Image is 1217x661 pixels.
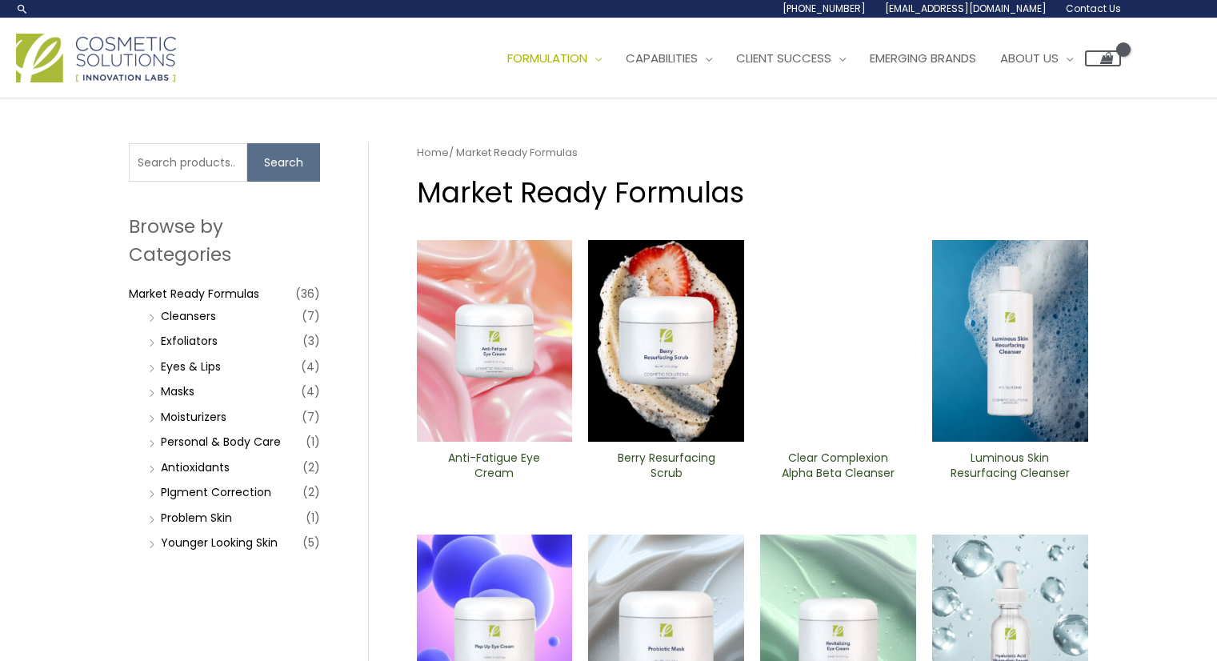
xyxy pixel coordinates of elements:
[295,282,320,305] span: (36)
[302,481,320,503] span: (2)
[946,451,1075,487] a: Luminous Skin Resurfacing ​Cleanser
[885,2,1047,15] span: [EMAIL_ADDRESS][DOMAIN_NAME]
[301,380,320,403] span: (4)
[161,308,216,324] a: Cleansers
[161,333,218,349] a: Exfoliators
[774,451,903,487] a: Clear Complexion Alpha Beta ​Cleanser
[724,34,858,82] a: Client Success
[1066,2,1121,15] span: Contact Us
[988,34,1085,82] a: About Us
[483,34,1121,82] nav: Site Navigation
[161,459,230,475] a: Antioxidants
[302,330,320,352] span: (3)
[1085,50,1121,66] a: View Shopping Cart, empty
[302,305,320,327] span: (7)
[301,355,320,378] span: (4)
[161,484,271,500] a: PIgment Correction
[614,34,724,82] a: Capabilities
[129,143,247,182] input: Search products…
[602,451,731,481] h2: Berry Resurfacing Scrub
[247,143,320,182] button: Search
[858,34,988,82] a: Emerging Brands
[430,451,558,487] a: Anti-Fatigue Eye Cream
[626,50,698,66] span: Capabilities
[417,173,1088,212] h1: Market Ready Formulas
[1000,50,1059,66] span: About Us
[161,409,226,425] a: Moisturizers
[16,34,176,82] img: Cosmetic Solutions Logo
[870,50,976,66] span: Emerging Brands
[129,286,259,302] a: Market Ready Formulas
[417,143,1088,162] nav: Breadcrumb
[932,240,1088,442] img: Luminous Skin Resurfacing ​Cleanser
[16,2,29,15] a: Search icon link
[306,431,320,453] span: (1)
[760,240,916,442] img: Clear Complexion Alpha Beta ​Cleanser
[161,510,232,526] a: Problem Skin
[507,50,587,66] span: Formulation
[602,451,731,487] a: Berry Resurfacing Scrub
[302,531,320,554] span: (5)
[161,359,221,375] a: Eyes & Lips
[783,2,866,15] span: [PHONE_NUMBER]
[161,535,278,551] a: Younger Looking Skin
[495,34,614,82] a: Formulation
[430,451,558,481] h2: Anti-Fatigue Eye Cream
[736,50,831,66] span: Client Success
[129,213,320,267] h2: Browse by Categories
[302,406,320,428] span: (7)
[306,507,320,529] span: (1)
[161,383,194,399] a: Masks
[588,240,744,442] img: Berry Resurfacing Scrub
[417,145,449,160] a: Home
[302,456,320,479] span: (2)
[417,240,573,442] img: Anti Fatigue Eye Cream
[774,451,903,481] h2: Clear Complexion Alpha Beta ​Cleanser
[161,434,281,450] a: Personal & Body Care
[946,451,1075,481] h2: Luminous Skin Resurfacing ​Cleanser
